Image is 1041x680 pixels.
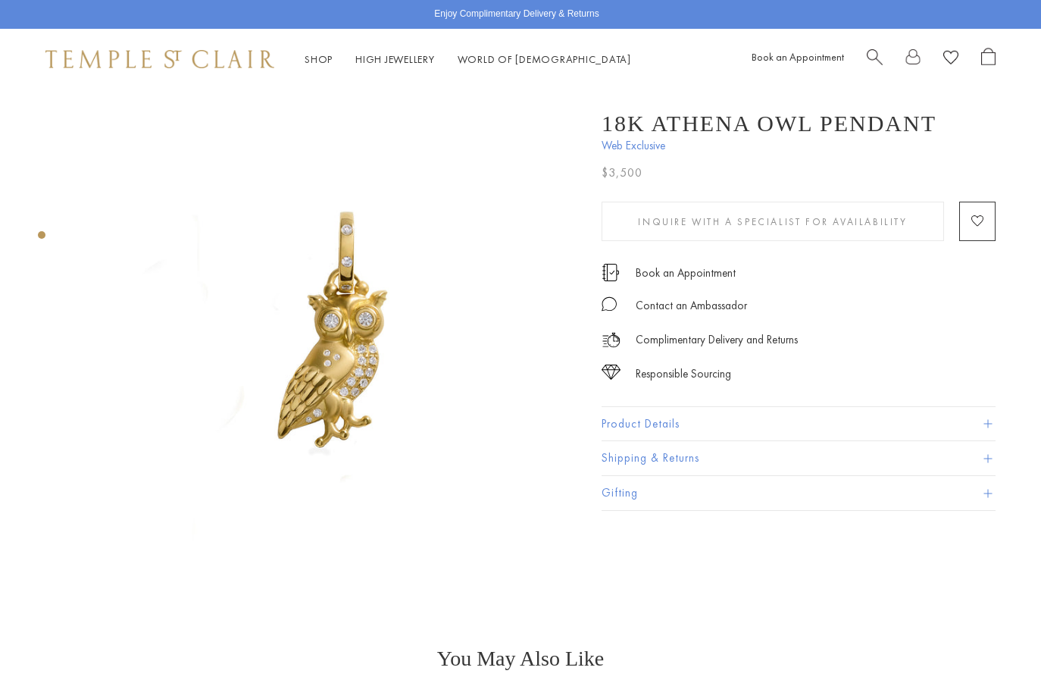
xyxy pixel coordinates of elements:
[602,365,621,380] img: icon_sourcing.svg
[636,365,731,384] div: Responsible Sourcing
[602,331,621,349] img: icon_delivery.svg
[752,50,844,64] a: Book an Appointment
[602,476,996,510] button: Gifting
[98,89,579,570] img: 18K Athena Owl Pendant
[965,609,1026,665] iframe: Gorgias live chat messenger
[638,215,907,228] span: Inquire With A Specialist for Availability
[636,265,736,281] a: Book an Appointment
[602,111,936,136] h1: 18K Athena Owl Pendant
[355,52,435,66] a: High JewelleryHigh Jewellery
[602,441,996,475] button: Shipping & Returns
[981,48,996,71] a: Open Shopping Bag
[61,647,980,671] h3: You May Also Like
[636,331,798,349] p: Complimentary Delivery and Returns
[45,50,274,68] img: Temple St. Clair
[38,227,45,251] div: Product gallery navigation
[602,136,996,155] span: Web Exclusive
[602,407,996,441] button: Product Details
[636,296,747,315] div: Contact an Ambassador
[602,163,642,183] span: $3,500
[943,48,958,71] a: View Wishlist
[602,202,944,241] button: Inquire With A Specialist for Availability
[458,52,631,66] a: World of [DEMOGRAPHIC_DATA]World of [DEMOGRAPHIC_DATA]
[867,48,883,71] a: Search
[602,264,620,281] img: icon_appointment.svg
[602,296,617,312] img: MessageIcon-01_2.svg
[434,7,599,22] p: Enjoy Complimentary Delivery & Returns
[305,52,333,66] a: ShopShop
[305,50,631,69] nav: Main navigation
